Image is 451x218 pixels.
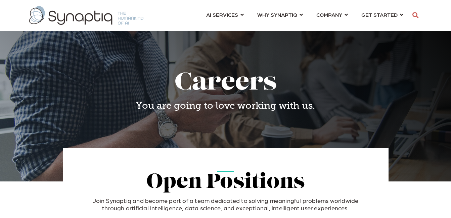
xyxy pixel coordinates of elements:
a: COMPANY [316,8,348,21]
nav: menu [199,3,410,28]
h4: You are going to love working with us. [68,100,384,111]
span: WHY SYNAPTIQ [257,11,297,18]
h1: Careers [68,70,384,97]
span: GET STARTED [361,11,398,18]
h2: Open Positions [85,172,367,194]
span: Join Synaptiq and become part of a team dedicated to solving meaningful problems worldwide throug... [93,197,359,211]
img: synaptiq logo-1 [29,6,143,25]
a: WHY SYNAPTIQ [257,8,303,21]
span: COMPANY [316,11,342,18]
a: GET STARTED [361,8,403,21]
span: AI SERVICES [206,11,238,18]
a: AI SERVICES [206,8,244,21]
